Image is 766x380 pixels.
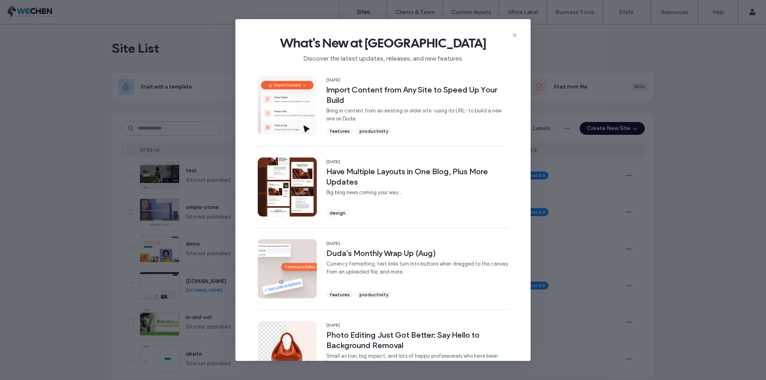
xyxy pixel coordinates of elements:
span: Bring in content from an existing or older site -using its URL- to build a new one on Duda. [326,107,508,123]
span: Discover the latest updates, releases, and new features. [248,51,518,63]
span: [DATE] [326,77,508,83]
span: productivity [359,291,388,298]
span: Photo Editing Just Got Better: Say Hello to Background Removal [326,330,508,350]
span: What's New at [GEOGRAPHIC_DATA] [248,35,518,51]
span: productivity [359,128,388,135]
span: Have Multiple Layouts in One Blog, Plus More Updates [326,166,508,187]
span: Big blog news coming your way... [326,189,508,197]
span: [DATE] [326,241,508,246]
span: [DATE] [326,323,508,328]
span: Duda's Monthly Wrap Up (Aug) [326,248,508,258]
span: [DATE] [326,159,508,165]
span: Small action, big impact, and lots of happy professionals who have been waiting for this. [326,352,508,368]
span: features [330,291,350,298]
span: design [330,209,345,217]
span: Currency formatting, text links turn into buttons when dragged to the canvas from an uploaded fil... [326,260,508,276]
span: Import Content from Any Site to Speed Up Your Build [326,85,508,105]
span: features [330,128,350,135]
